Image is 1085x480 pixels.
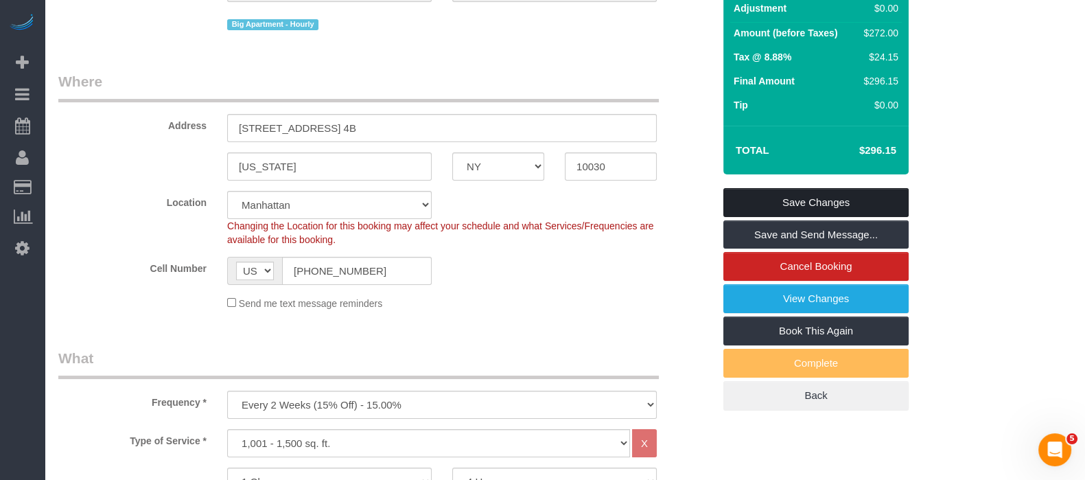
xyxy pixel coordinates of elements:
[227,152,432,181] input: City
[858,26,899,40] div: $272.00
[227,19,318,30] span: Big Apartment - Hourly
[858,1,899,15] div: $0.00
[58,71,659,102] legend: Where
[858,50,899,64] div: $24.15
[734,74,795,88] label: Final Amount
[723,317,909,345] a: Book This Again
[734,1,786,15] label: Adjustment
[818,145,896,157] h4: $296.15
[858,98,899,112] div: $0.00
[734,98,748,112] label: Tip
[48,191,217,209] label: Location
[723,188,909,217] a: Save Changes
[48,391,217,409] label: Frequency *
[239,298,382,309] span: Send me text message reminders
[734,50,791,64] label: Tax @ 8.88%
[736,144,769,156] strong: Total
[1038,433,1071,466] iframe: Intercom live chat
[48,114,217,133] label: Address
[48,429,217,448] label: Type of Service *
[1066,433,1077,444] span: 5
[723,284,909,313] a: View Changes
[565,152,657,181] input: Zip Code
[723,220,909,249] a: Save and Send Message...
[58,348,659,379] legend: What
[858,74,899,88] div: $296.15
[723,252,909,281] a: Cancel Booking
[8,14,36,33] img: Automaid Logo
[723,381,909,410] a: Back
[282,257,432,285] input: Cell Number
[48,257,217,275] label: Cell Number
[734,26,837,40] label: Amount (before Taxes)
[227,220,654,245] span: Changing the Location for this booking may affect your schedule and what Services/Frequencies are...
